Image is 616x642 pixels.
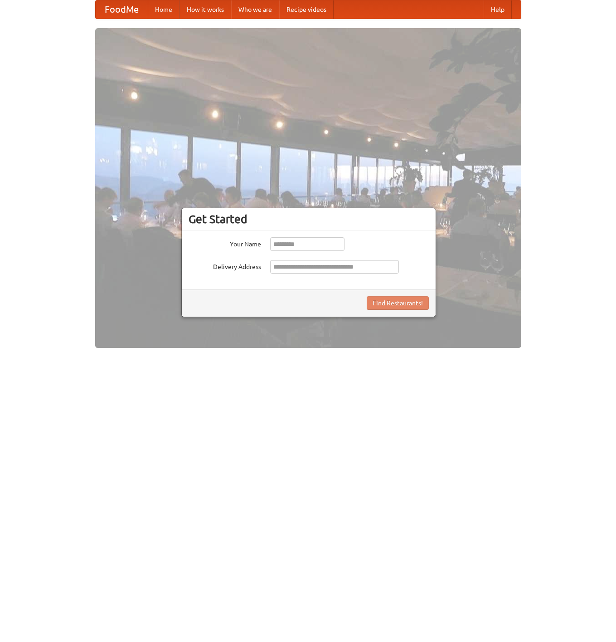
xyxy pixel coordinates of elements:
[367,296,429,310] button: Find Restaurants!
[231,0,279,19] a: Who we are
[189,212,429,226] h3: Get Started
[179,0,231,19] a: How it works
[96,0,148,19] a: FoodMe
[189,260,261,271] label: Delivery Address
[148,0,179,19] a: Home
[189,237,261,249] label: Your Name
[279,0,334,19] a: Recipe videos
[484,0,512,19] a: Help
